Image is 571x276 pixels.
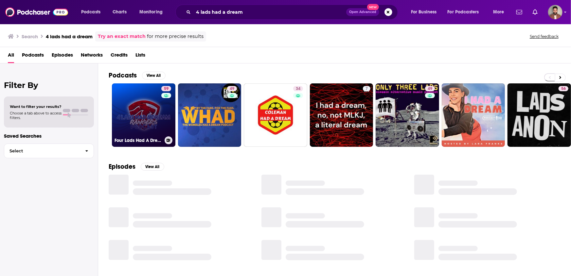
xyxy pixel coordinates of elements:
button: Send feedback [528,34,561,39]
a: 59 [161,86,171,91]
a: Episodes [52,50,73,63]
span: 7 [366,86,368,92]
p: Saved Searches [4,133,94,139]
h2: Episodes [109,163,135,171]
span: 56 [561,86,566,92]
a: Show notifications dropdown [530,7,540,18]
a: 59Four Lads Had A Dream Rangers Podcast [112,83,175,147]
a: 56 [508,83,571,147]
span: Open Advanced [349,10,376,14]
h3: Four Lads Had A Dream Rangers Podcast [115,138,162,143]
input: Search podcasts, credits, & more... [193,7,346,17]
h2: Podcasts [109,71,137,79]
span: Choose a tab above to access filters. [10,111,62,120]
button: Select [4,144,94,158]
span: for more precise results [147,33,204,40]
img: User Profile [548,5,562,19]
a: 49 [425,86,435,91]
button: Show profile menu [548,5,562,19]
a: 49 [376,83,439,147]
span: Podcasts [81,8,100,17]
a: 7 [310,83,373,147]
a: 49 [178,83,241,147]
span: 49 [428,86,432,92]
button: View All [141,163,164,171]
a: Podcasts [22,50,44,63]
span: Select [4,149,80,153]
a: 34 [244,83,307,147]
button: open menu [489,7,512,17]
button: Open AdvancedNew [346,8,379,16]
span: 59 [164,86,169,92]
a: EpisodesView All [109,163,164,171]
a: Lists [135,50,145,63]
div: Search podcasts, credits, & more... [182,5,404,20]
button: open menu [135,7,171,17]
a: 7 [363,86,370,91]
a: 56 [559,86,568,91]
a: Networks [81,50,103,63]
a: Charts [108,7,131,17]
span: More [493,8,504,17]
span: For Business [411,8,437,17]
span: Logged in as calmonaghan [548,5,562,19]
button: open menu [77,7,109,17]
a: PodcastsView All [109,71,166,79]
a: 34 [293,86,303,91]
a: 49 [227,86,237,91]
a: Show notifications dropdown [514,7,525,18]
a: Credits [111,50,128,63]
a: Try an exact match [98,33,146,40]
span: 34 [296,86,300,92]
h3: Search [22,33,38,40]
span: Want to filter your results? [10,104,62,109]
span: Monitoring [139,8,163,17]
button: open menu [443,7,489,17]
button: open menu [406,7,445,17]
h3: 4 lads had a dream [46,33,93,40]
h2: Filter By [4,80,94,90]
span: 49 [230,86,234,92]
button: View All [142,72,166,79]
span: Charts [113,8,127,17]
span: New [367,4,379,10]
span: For Podcasters [448,8,479,17]
a: All [8,50,14,63]
img: Podchaser - Follow, Share and Rate Podcasts [5,6,68,18]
